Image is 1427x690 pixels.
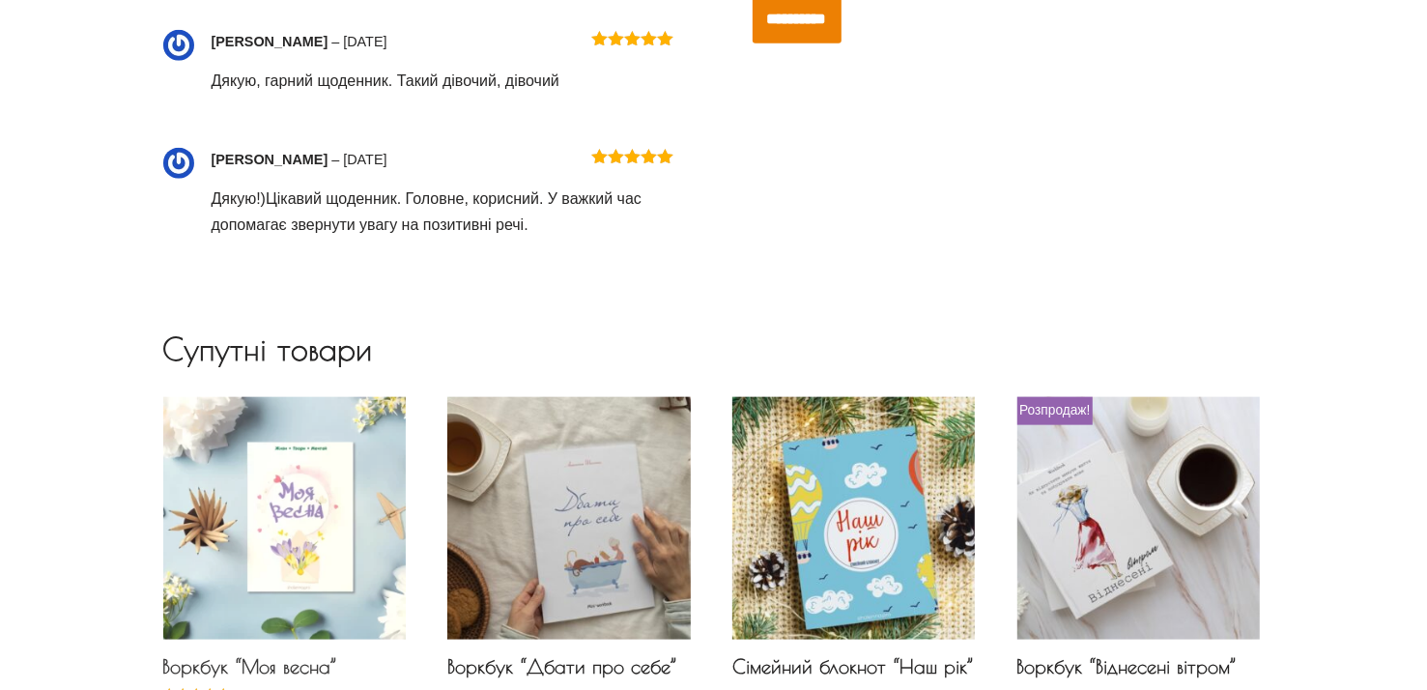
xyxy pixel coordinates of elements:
[163,655,406,688] h2: Воркбук “Моя весна”
[591,30,674,84] span: Оцінено в з 5
[212,152,328,167] strong: [PERSON_NAME]
[212,34,328,49] strong: [PERSON_NAME]
[163,397,406,640] img: Воркбук "Моя весна"
[591,30,674,45] div: Оцінено в 5 з 5
[212,68,675,94] p: Дякую, гарний щоденник. Такий дівочий, дівочий
[163,331,1265,367] h2: Супутні товари
[343,34,386,49] time: [DATE]
[331,152,339,167] span: –
[212,186,675,238] p: Дякую!)Цікавий щоденник. Головне, корисний. У важкий час допомагає звернути увагу на позитивні речі.
[732,655,975,688] h2: Сімейний блокнот “Наш рік”
[732,397,975,640] img: Сімейний блокнот "Наш рік"
[1017,397,1260,640] img: Воркбук "Віднесені вітром"
[447,397,690,640] img: Воркбук "Дбати про себе"
[1017,397,1094,425] span: Розпродаж!
[591,148,674,202] span: Оцінено в з 5
[591,148,674,163] div: Оцінено в 5 з 5
[447,655,690,688] h2: Воркбук “Дбати про себе”
[1017,655,1260,688] h2: Воркбук “Віднесені вітром”
[331,34,339,49] span: –
[343,152,386,167] time: [DATE]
